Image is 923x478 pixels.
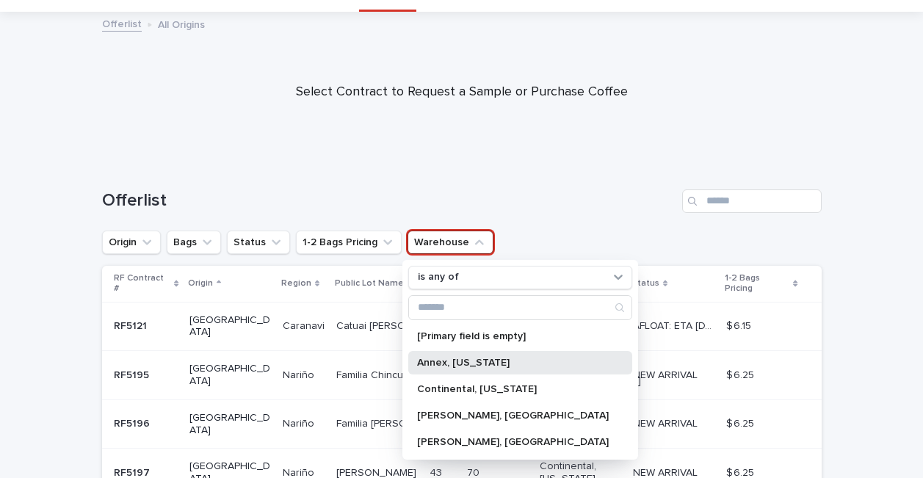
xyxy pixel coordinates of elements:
h1: Offerlist [102,190,676,211]
div: Search [408,295,632,320]
a: Offerlist [102,15,142,32]
p: Region [281,275,311,291]
p: [GEOGRAPHIC_DATA] [189,363,271,388]
p: [GEOGRAPHIC_DATA] [189,314,271,339]
p: Public Lot Name [335,275,404,291]
button: 1-2 Bags Pricing [296,231,402,254]
p: AFLOAT: ETA 10-31-2025 [633,317,717,333]
p: Caranavi [283,317,327,333]
p: $ 6.25 [726,366,757,382]
p: 1-2 Bags Pricing [725,270,790,297]
p: NEW ARRIVAL [633,415,701,430]
p: [GEOGRAPHIC_DATA] [189,412,271,437]
p: RF Contract # [114,270,171,297]
p: Annex, [US_STATE] [417,358,609,368]
p: Nariño [283,366,317,382]
p: RF5196 [114,415,153,430]
p: Continental, [US_STATE] [417,384,609,394]
button: Status [227,231,290,254]
tr: RF5196RF5196 [GEOGRAPHIC_DATA]NariñoNariño Familia [PERSON_NAME]Familia [PERSON_NAME] 6060 7070 C... [102,399,822,449]
tr: RF5121RF5121 [GEOGRAPHIC_DATA]CaranaviCaranavi Catuai [PERSON_NAME]Catuai [PERSON_NAME] 99 6060 C... [102,302,822,351]
p: RF5195 [114,366,152,382]
p: [Primary field is empty] [417,331,609,341]
p: All Origins [158,15,205,32]
p: $ 6.15 [726,317,754,333]
p: [PERSON_NAME], [GEOGRAPHIC_DATA] [417,410,609,421]
p: Select Contract to Request a Sample or Purchase Coffee [168,84,756,101]
p: RF5121 [114,317,150,333]
p: is any of [418,271,459,283]
input: Search [682,189,822,213]
p: Origin [188,275,213,291]
button: Warehouse [408,231,493,254]
tr: RF5195RF5195 [GEOGRAPHIC_DATA]NariñoNariño Familia ChincunqueFamilia Chincunque 1818 7070 [PERSON... [102,351,822,400]
p: Catuai [PERSON_NAME] [336,317,421,333]
p: [PERSON_NAME], [GEOGRAPHIC_DATA] [417,437,609,447]
input: Search [409,296,631,319]
p: Familia [PERSON_NAME] [336,415,421,430]
button: Origin [102,231,161,254]
p: $ 6.25 [726,415,757,430]
p: Familia Chincunque [336,366,421,382]
p: NEW ARRIVAL [633,366,701,382]
p: Nariño [283,415,317,430]
button: Bags [167,231,221,254]
p: Status [631,275,659,291]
